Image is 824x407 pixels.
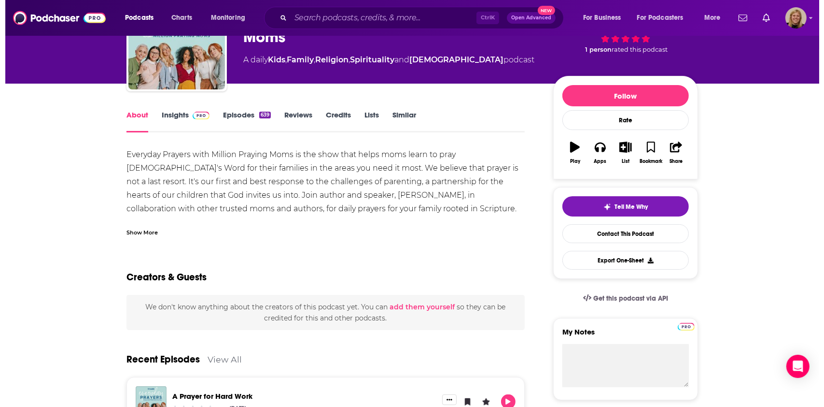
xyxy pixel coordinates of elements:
span: , [280,55,281,64]
img: tell me why sparkle [598,203,606,211]
button: Play [557,135,582,170]
a: Kids [263,55,280,64]
span: , [308,55,310,64]
a: Contact This Podcast [557,224,684,243]
span: 1 person [580,46,606,53]
span: rated this podcast [606,46,662,53]
button: tell me why sparkleTell Me Why [557,196,684,217]
a: Recent Episodes [121,353,195,365]
label: My Notes [557,327,684,344]
a: View All [202,354,237,364]
button: open menu [692,10,727,26]
img: User Profile [780,7,801,29]
a: A Prayer for Hard Work [167,392,247,401]
span: Charts [166,11,187,25]
a: Show notifications dropdown [729,10,746,26]
div: Apps [589,159,601,164]
button: Show profile menu [780,7,801,29]
button: Bookmark [633,135,658,170]
a: Reviews [279,110,307,132]
img: Podchaser Pro [187,112,204,119]
button: Show More Button [437,394,451,405]
div: Search podcasts, credits, & more... [268,7,568,29]
span: , [343,55,345,64]
a: About [121,110,143,132]
button: open menu [199,10,252,26]
div: Open Intercom Messenger [781,355,804,378]
div: Bookmark [634,159,657,164]
div: 639 [254,112,265,118]
div: Play [565,159,575,164]
a: Lists [359,110,374,132]
button: open menu [113,10,161,26]
button: Apps [582,135,607,170]
button: Open AdvancedNew [502,12,550,24]
a: Episodes639 [218,110,265,132]
span: New [532,6,550,15]
a: Get this podcast via API [570,287,670,310]
h2: Creators & Guests [121,271,201,283]
span: More [699,11,715,25]
button: open menu [571,10,628,26]
a: [DEMOGRAPHIC_DATA] [404,55,498,64]
button: Follow [557,85,684,106]
span: Tell Me Why [610,203,643,211]
a: Spirituality [345,55,389,64]
span: Monitoring [206,11,240,25]
span: Ctrl K [471,12,494,24]
a: Charts [160,10,193,26]
div: Rate [557,110,684,130]
a: Family [281,55,308,64]
div: Everyday Prayers with Million Praying Moms is the show that helps moms learn to pray [DEMOGRAPHIC... [121,148,519,270]
span: Podcasts [120,11,148,25]
span: For Business [578,11,616,25]
a: InsightsPodchaser Pro [156,110,204,132]
a: Similar [387,110,411,132]
button: Export One-Sheet [557,251,684,270]
div: A daily podcast [238,54,529,66]
div: Share [664,159,677,164]
a: Pro website [672,321,689,331]
img: Podchaser - Follow, Share and Rate Podcasts [8,9,100,27]
span: Logged in as avansolkema [780,7,801,29]
span: For Podcasters [632,11,678,25]
span: Open Advanced [506,15,546,20]
a: Show notifications dropdown [754,10,768,26]
img: Podchaser Pro [672,323,689,331]
input: Search podcasts, credits, & more... [285,10,471,26]
span: and [389,55,404,64]
a: Credits [321,110,346,132]
a: Religion [310,55,343,64]
button: add them yourself [384,303,449,311]
button: Share [658,135,684,170]
div: List [616,159,624,164]
span: Get this podcast via API [588,294,663,303]
button: open menu [626,10,692,26]
button: List [608,135,633,170]
span: We don't know anything about the creators of this podcast yet . You can so they can be credited f... [140,303,500,322]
